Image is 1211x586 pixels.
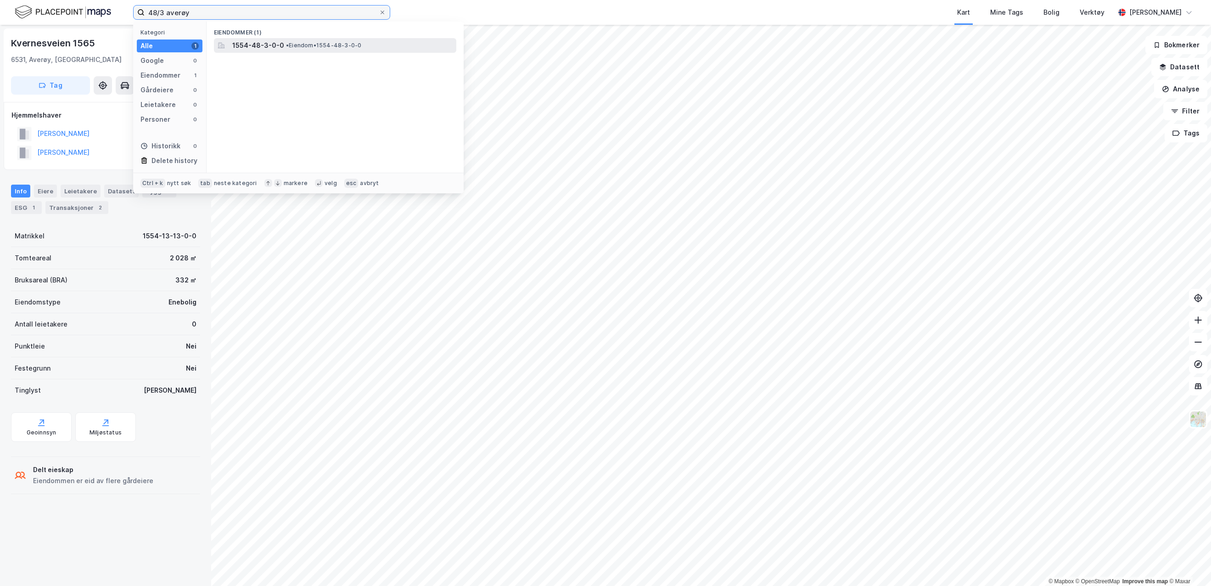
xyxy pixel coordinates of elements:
div: Personer [140,114,170,125]
div: nytt søk [167,180,191,187]
button: Analyse [1154,80,1207,98]
div: Miljøstatus [90,429,122,436]
div: 1554-13-13-0-0 [143,231,196,242]
div: 0 [191,101,199,108]
div: Gårdeiere [140,85,174,96]
div: 1 [191,42,199,50]
div: Bolig [1043,7,1060,18]
div: 2 028 ㎡ [170,253,196,264]
div: Eiendommer [140,70,180,81]
button: Tags [1165,124,1207,142]
div: Delete history [151,155,197,166]
div: Transaksjoner [45,201,108,214]
span: • [286,42,289,49]
div: markere [284,180,308,187]
div: 0 [191,86,199,94]
div: Delt eieskap [33,464,153,475]
img: logo.f888ab2527a4732fd821a326f86c7f29.svg [15,4,111,20]
div: Eiendommer (1) [207,22,464,38]
span: Eiendom • 1554-48-3-0-0 [286,42,361,49]
div: 1 [29,203,38,212]
div: Datasett [104,185,139,197]
div: Google [140,55,164,66]
a: OpenStreetMap [1076,578,1120,585]
div: Bruksareal (BRA) [15,275,67,286]
div: 0 [191,116,199,123]
div: 0 [192,319,196,330]
img: Z [1189,411,1207,428]
div: 6531, Averøy, [GEOGRAPHIC_DATA] [11,54,122,65]
span: 1554-48-3-0-0 [232,40,284,51]
div: Punktleie [15,341,45,352]
div: Leietakere [61,185,101,197]
div: Alle [140,40,153,51]
div: Leietakere [140,99,176,110]
div: Nei [186,363,196,374]
div: Kart [957,7,970,18]
div: avbryt [360,180,379,187]
div: 332 ㎡ [175,275,196,286]
div: ESG [11,201,42,214]
div: Tinglyst [15,385,41,396]
div: Antall leietakere [15,319,67,330]
div: tab [198,179,212,188]
iframe: Chat Widget [1165,542,1211,586]
div: Eiere [34,185,57,197]
button: Bokmerker [1145,36,1207,54]
div: Kvernesveien 1565 [11,36,97,51]
div: Enebolig [168,297,196,308]
div: 2 [95,203,105,212]
div: Verktøy [1080,7,1104,18]
div: Festegrunn [15,363,50,374]
button: Datasett [1151,58,1207,76]
div: velg [325,180,337,187]
div: Historikk [140,141,180,152]
a: Mapbox [1048,578,1074,585]
div: Eiendommen er eid av flere gårdeiere [33,475,153,486]
div: Kategori [140,29,202,36]
div: 0 [191,57,199,64]
div: Mine Tags [990,7,1023,18]
div: 1 [191,72,199,79]
div: [PERSON_NAME] [1129,7,1182,18]
div: Info [11,185,30,197]
button: Tag [11,76,90,95]
div: Hjemmelshaver [11,110,200,121]
input: Søk på adresse, matrikkel, gårdeiere, leietakere eller personer [145,6,379,19]
button: Filter [1163,102,1207,120]
div: Geoinnsyn [27,429,56,436]
div: Eiendomstype [15,297,61,308]
a: Improve this map [1122,578,1168,585]
div: Matrikkel [15,231,45,242]
div: Nei [186,341,196,352]
div: [PERSON_NAME] [144,385,196,396]
div: esc [344,179,359,188]
div: Ctrl + k [140,179,165,188]
div: Tomteareal [15,253,51,264]
div: neste kategori [214,180,257,187]
div: 0 [191,142,199,150]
